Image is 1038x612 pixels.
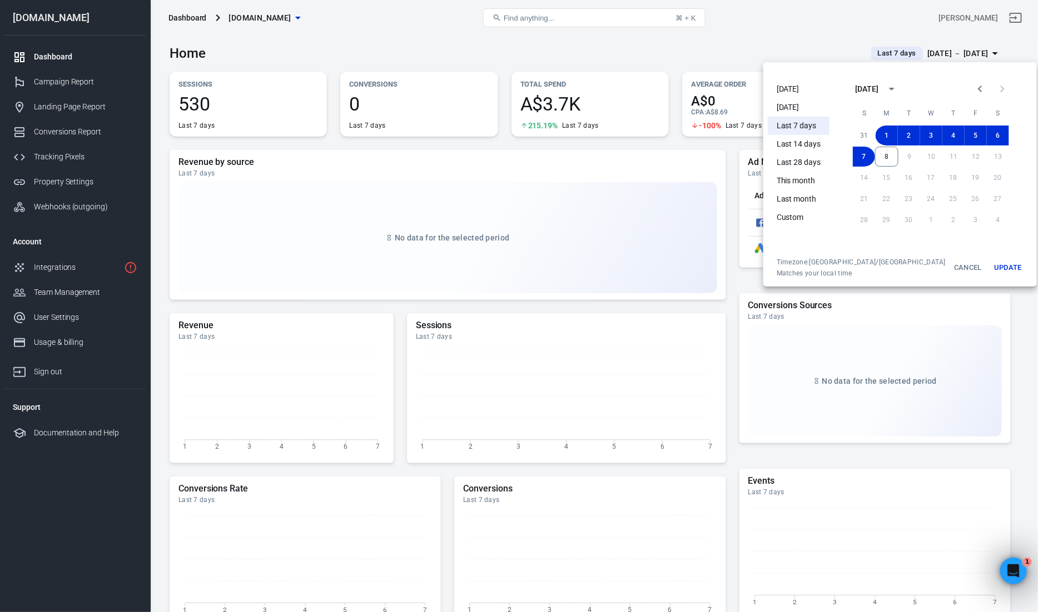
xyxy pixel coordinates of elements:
[876,126,898,146] button: 1
[921,102,941,124] span: Wednesday
[965,126,987,146] button: 5
[1000,558,1027,584] iframe: Intercom live chat
[877,102,897,124] span: Monday
[899,102,919,124] span: Tuesday
[768,190,830,208] li: Last month
[942,126,965,146] button: 4
[898,126,920,146] button: 2
[777,269,946,278] span: Matches your local time
[882,79,901,98] button: calendar view is open, switch to year view
[855,102,875,124] span: Sunday
[768,117,830,135] li: Last 7 days
[853,147,875,167] button: 7
[1023,558,1032,566] span: 1
[966,102,986,124] span: Friday
[988,102,1008,124] span: Saturday
[987,126,1009,146] button: 6
[768,208,830,227] li: Custom
[856,83,879,95] div: [DATE]
[969,78,991,100] button: Previous month
[768,135,830,153] li: Last 14 days
[920,126,942,146] button: 3
[777,258,946,267] div: Timezone: [GEOGRAPHIC_DATA]/[GEOGRAPHIC_DATA]
[768,80,830,98] li: [DATE]
[768,153,830,172] li: Last 28 days
[943,102,963,124] span: Thursday
[768,98,830,117] li: [DATE]
[853,126,876,146] button: 31
[875,147,898,167] button: 8
[990,258,1026,278] button: Update
[768,172,830,190] li: This month
[950,258,986,278] button: Cancel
